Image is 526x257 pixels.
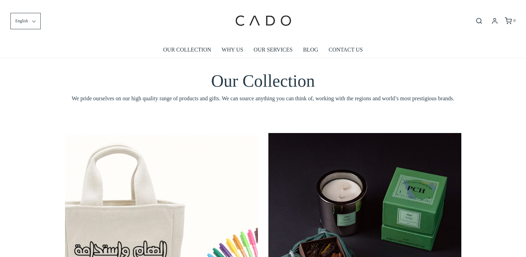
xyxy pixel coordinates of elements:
a: BLOG [303,42,318,58]
button: Open search bar [473,17,485,25]
span: English [15,18,28,24]
button: English [10,13,41,29]
span: 0 [513,18,516,23]
a: OUR COLLECTION [163,42,211,58]
a: CONTACT US [329,42,363,58]
a: OUR SERVICES [254,42,293,58]
a: 0 [504,17,516,24]
span: Our Collection [211,71,315,91]
a: WHY US [222,42,243,58]
img: cadogifting [233,5,292,37]
span: We pride ourselves on our high quality range of products and gifts. We can source anything you ca... [65,94,461,103]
